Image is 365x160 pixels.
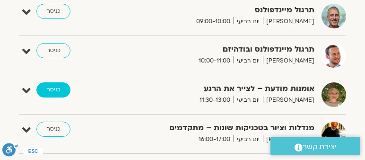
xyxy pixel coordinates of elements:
[36,4,70,19] a: כניסה
[234,56,263,66] span: יום רביעי
[234,17,263,27] span: יום רביעי
[196,95,234,105] span: 11:30-13:00
[263,134,314,144] span: [PERSON_NAME]
[303,141,337,153] span: יצירת קשר
[195,56,234,66] span: 10:00-11:00
[148,122,314,134] strong: מנדלות וציור בטכניקות שונות – מתקדמים
[148,43,314,56] strong: תרגול מיינדפולנס ובודהיזם
[148,4,314,17] strong: תרגול מיינדפולנס
[263,95,314,105] span: [PERSON_NAME]
[234,95,263,105] span: יום רביעי
[195,134,234,144] span: 16:00-17:00
[263,56,314,66] span: [PERSON_NAME]
[263,17,314,27] span: [PERSON_NAME]
[36,43,70,58] a: כניסה
[234,134,263,144] span: יום רביעי
[36,122,70,137] a: כניסה
[270,137,360,155] a: יצירת קשר
[148,82,314,95] strong: אומנות מודעת – לצייר את הרגע
[193,17,234,27] span: 09:00-10:00
[36,82,70,98] a: כניסה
